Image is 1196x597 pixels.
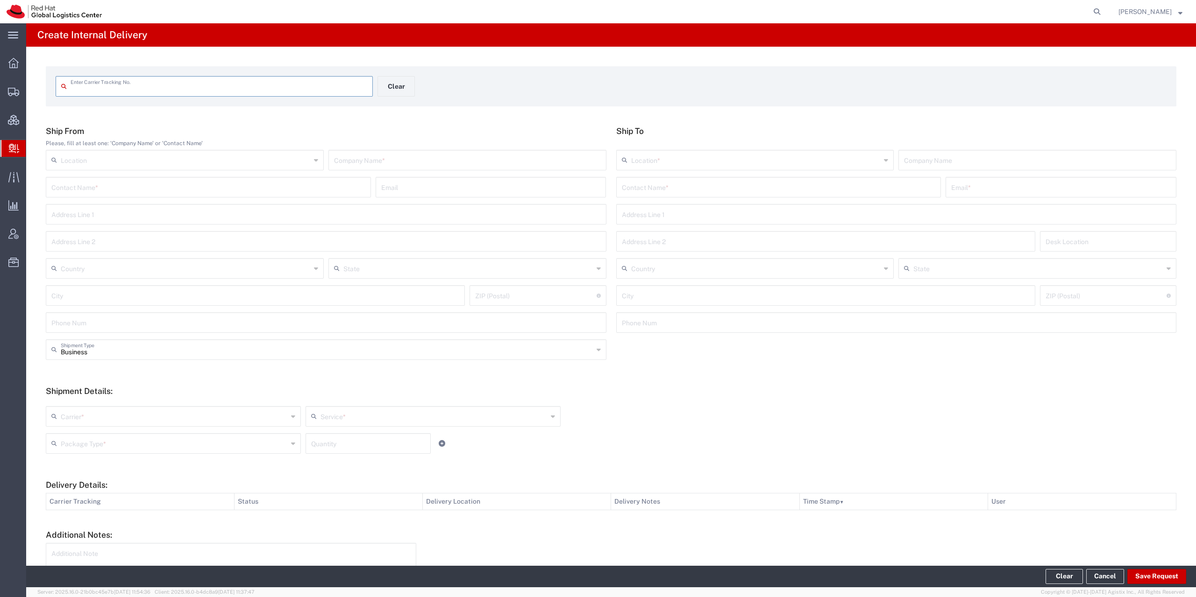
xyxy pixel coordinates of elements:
[37,589,150,595] span: Server: 2025.16.0-21b0bc45e7b
[218,589,255,595] span: [DATE] 11:37:47
[988,493,1176,510] th: User
[1086,569,1124,584] a: Cancel
[114,589,150,595] span: [DATE] 11:54:36
[1118,6,1183,17] button: [PERSON_NAME]
[423,493,611,510] th: Delivery Location
[46,126,606,136] h5: Ship From
[1046,569,1083,584] button: Clear
[616,126,1177,136] h5: Ship To
[235,493,423,510] th: Status
[799,493,988,510] th: Time Stamp
[1118,7,1172,17] span: Eva Ruzickova
[377,76,415,97] button: Clear
[155,589,255,595] span: Client: 2025.16.0-b4dc8a9
[1127,569,1186,584] button: Save Request
[46,480,1176,490] h5: Delivery Details:
[46,493,1176,510] table: Delivery Details:
[611,493,799,510] th: Delivery Notes
[46,386,1176,396] h5: Shipment Details:
[1041,588,1185,596] span: Copyright © [DATE]-[DATE] Agistix Inc., All Rights Reserved
[7,5,102,19] img: logo
[46,139,606,147] div: Please, fill at least one: 'Company Name' or 'Contact Name'
[46,530,1176,540] h5: Additional Notes:
[37,23,147,47] h4: Create Internal Delivery
[435,437,448,450] a: Add Item
[46,493,235,510] th: Carrier Tracking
